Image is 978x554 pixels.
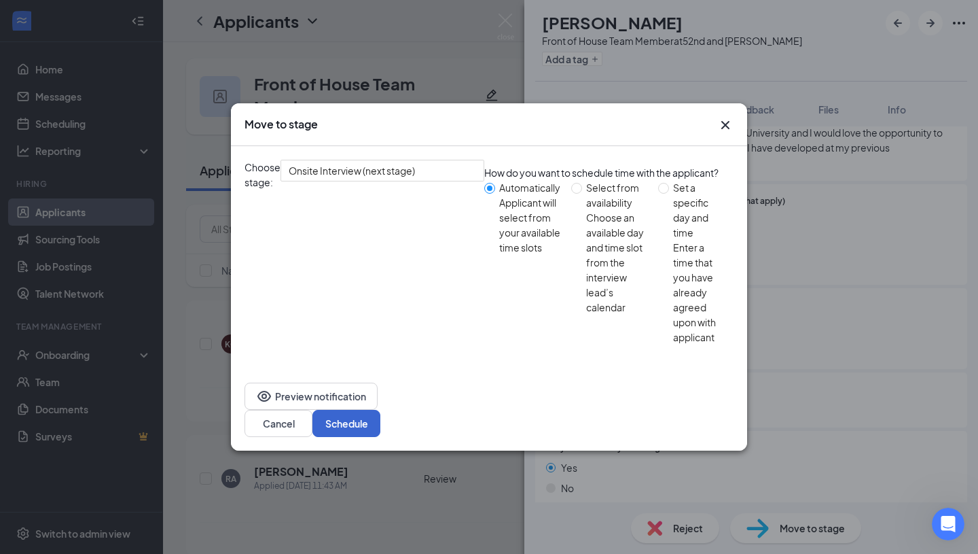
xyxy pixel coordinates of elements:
[312,410,380,437] button: Schedule
[79,82,126,91] span: Messages
[68,48,136,102] button: Messages
[932,508,964,540] iframe: Intercom live chat
[91,22,118,49] img: Profile image for Chloe
[244,383,378,410] button: EyePreview notification
[65,22,92,49] img: Profile image for Anne
[499,180,560,195] div: Automatically
[136,48,204,102] button: Tickets
[484,165,733,180] div: How do you want to schedule time with the applicant?
[586,180,647,210] div: Select from availability
[27,35,38,37] img: logo
[153,82,187,91] span: Tickets
[499,195,560,255] div: Applicant will select from your available time slots
[586,210,647,315] div: Choose an available day and time slot from the interview lead’s calendar
[244,117,318,132] h3: Move to stage
[117,22,144,49] img: Profile image for Renz
[18,82,49,91] span: Home
[673,180,723,240] div: Set a specific day and time
[256,388,272,404] svg: Eye
[717,117,733,133] button: Close
[717,117,733,133] svg: Cross
[166,22,190,46] div: Close
[289,160,415,181] span: Onsite Interview (next stage)
[673,240,723,345] div: Enter a time that you have already agreed upon with applicant
[244,410,312,437] button: Cancel
[244,160,280,356] span: Choose stage:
